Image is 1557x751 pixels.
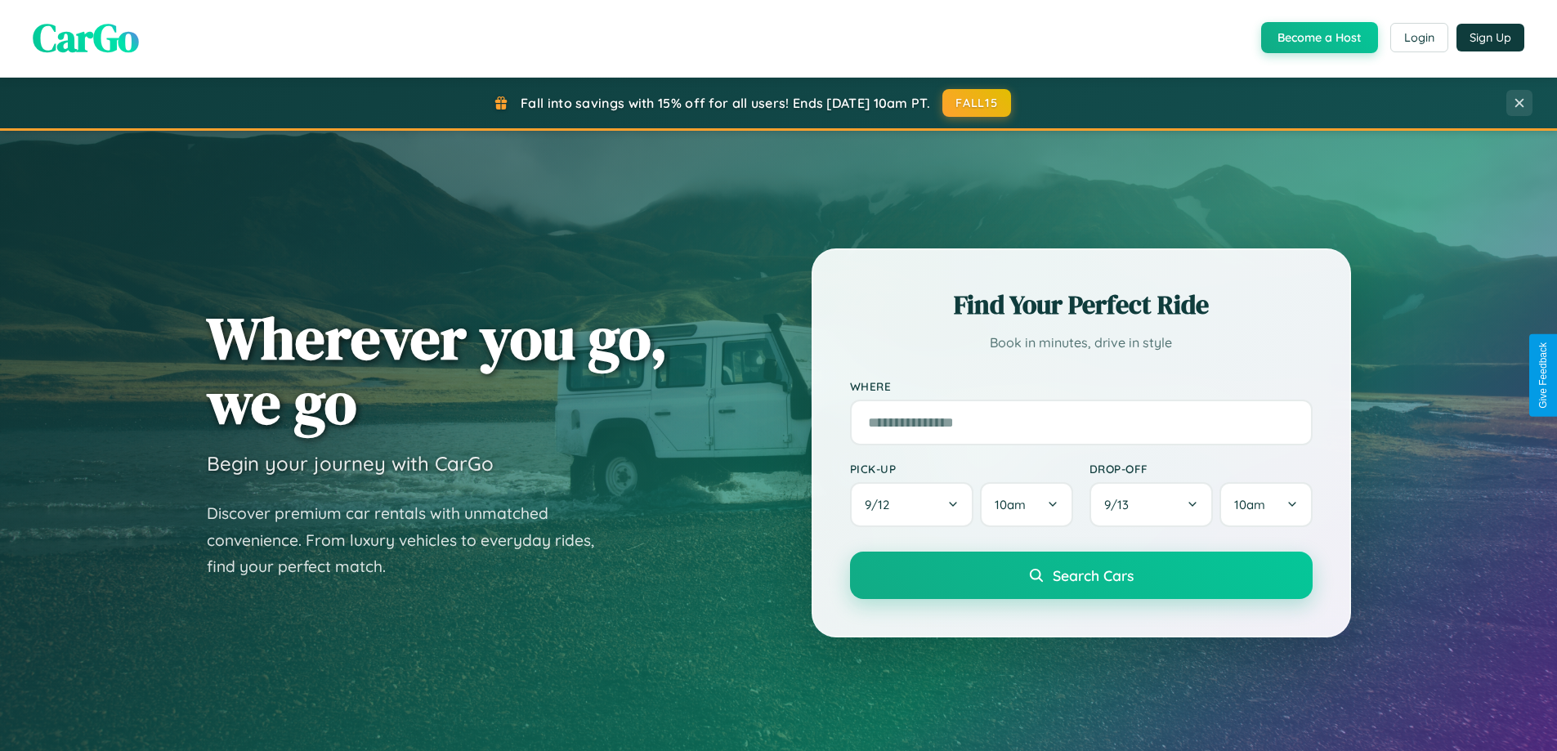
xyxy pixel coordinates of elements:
button: 10am [980,482,1072,527]
button: Login [1390,23,1448,52]
h1: Wherever you go, we go [207,306,668,435]
button: Search Cars [850,552,1313,599]
span: Fall into savings with 15% off for all users! Ends [DATE] 10am PT. [521,95,930,111]
span: 9 / 13 [1104,497,1137,512]
span: 9 / 12 [865,497,897,512]
div: Give Feedback [1537,342,1549,409]
button: 9/12 [850,482,974,527]
p: Book in minutes, drive in style [850,331,1313,355]
span: 10am [1234,497,1265,512]
label: Drop-off [1089,462,1313,476]
button: 9/13 [1089,482,1214,527]
button: FALL15 [942,89,1011,117]
span: CarGo [33,11,139,65]
span: Search Cars [1053,566,1134,584]
button: 10am [1219,482,1312,527]
button: Sign Up [1456,24,1524,51]
button: Become a Host [1261,22,1378,53]
h2: Find Your Perfect Ride [850,287,1313,323]
p: Discover premium car rentals with unmatched convenience. From luxury vehicles to everyday rides, ... [207,500,615,580]
span: 10am [995,497,1026,512]
label: Where [850,379,1313,393]
h3: Begin your journey with CarGo [207,451,494,476]
label: Pick-up [850,462,1073,476]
